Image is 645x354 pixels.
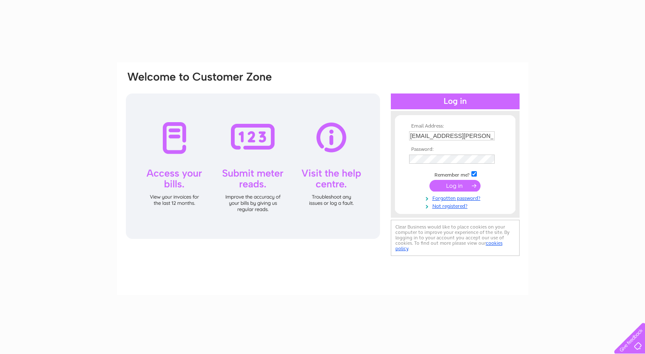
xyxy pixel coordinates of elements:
[407,123,503,129] th: Email Address:
[395,240,503,251] a: cookies policy
[407,147,503,152] th: Password:
[429,180,481,192] input: Submit
[409,202,503,209] a: Not registered?
[409,194,503,202] a: Forgotten password?
[407,170,503,178] td: Remember me?
[391,220,520,256] div: Clear Business would like to place cookies on your computer to improve your experience of the sit...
